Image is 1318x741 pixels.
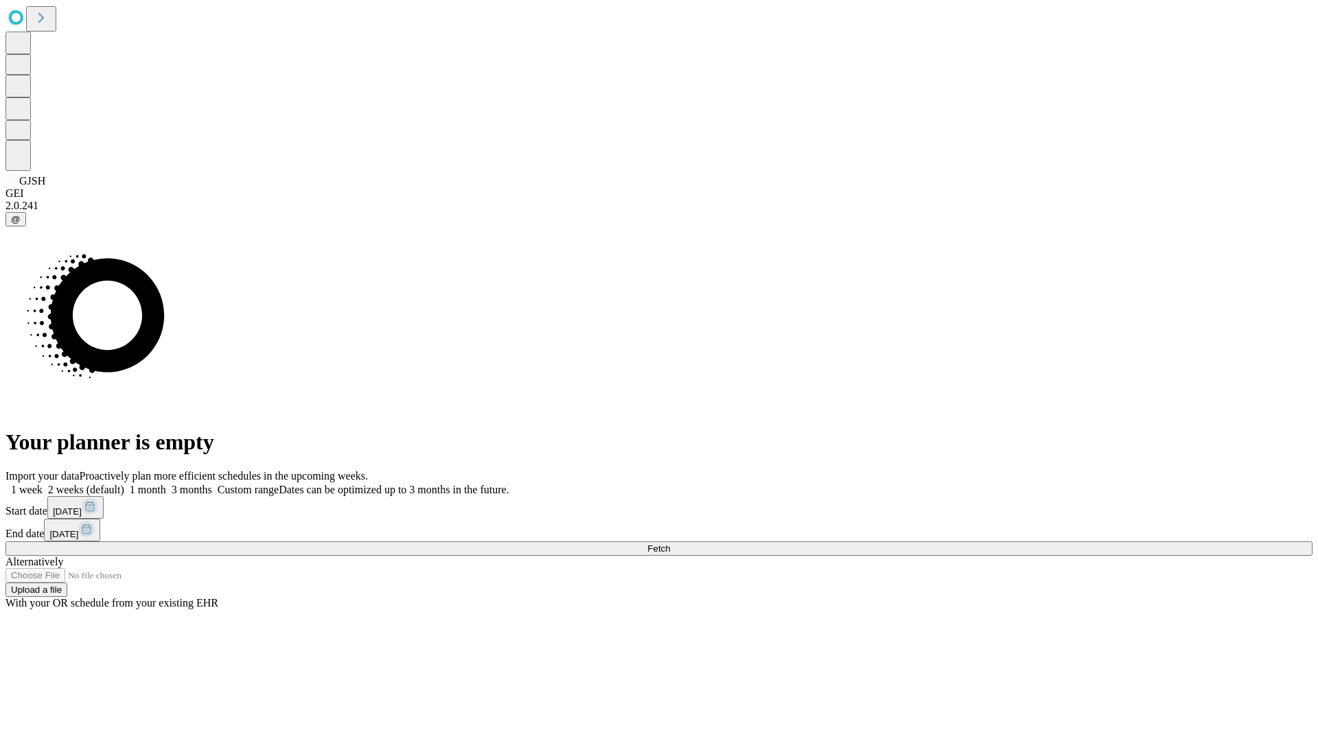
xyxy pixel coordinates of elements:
span: [DATE] [53,506,82,517]
span: 2 weeks (default) [48,484,124,495]
span: Custom range [218,484,279,495]
span: [DATE] [49,529,78,539]
span: Alternatively [5,556,63,567]
button: [DATE] [47,496,104,519]
span: Proactively plan more efficient schedules in the upcoming weeks. [80,470,368,482]
div: GEI [5,187,1313,200]
span: Fetch [647,543,670,554]
h1: Your planner is empty [5,430,1313,455]
button: @ [5,212,26,226]
span: With your OR schedule from your existing EHR [5,597,218,609]
span: @ [11,214,21,224]
span: 3 months [172,484,212,495]
div: 2.0.241 [5,200,1313,212]
div: Start date [5,496,1313,519]
button: Upload a file [5,583,67,597]
span: GJSH [19,175,45,187]
button: Fetch [5,541,1313,556]
div: End date [5,519,1313,541]
button: [DATE] [44,519,100,541]
span: 1 month [130,484,166,495]
span: 1 week [11,484,43,495]
span: Import your data [5,470,80,482]
span: Dates can be optimized up to 3 months in the future. [279,484,509,495]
